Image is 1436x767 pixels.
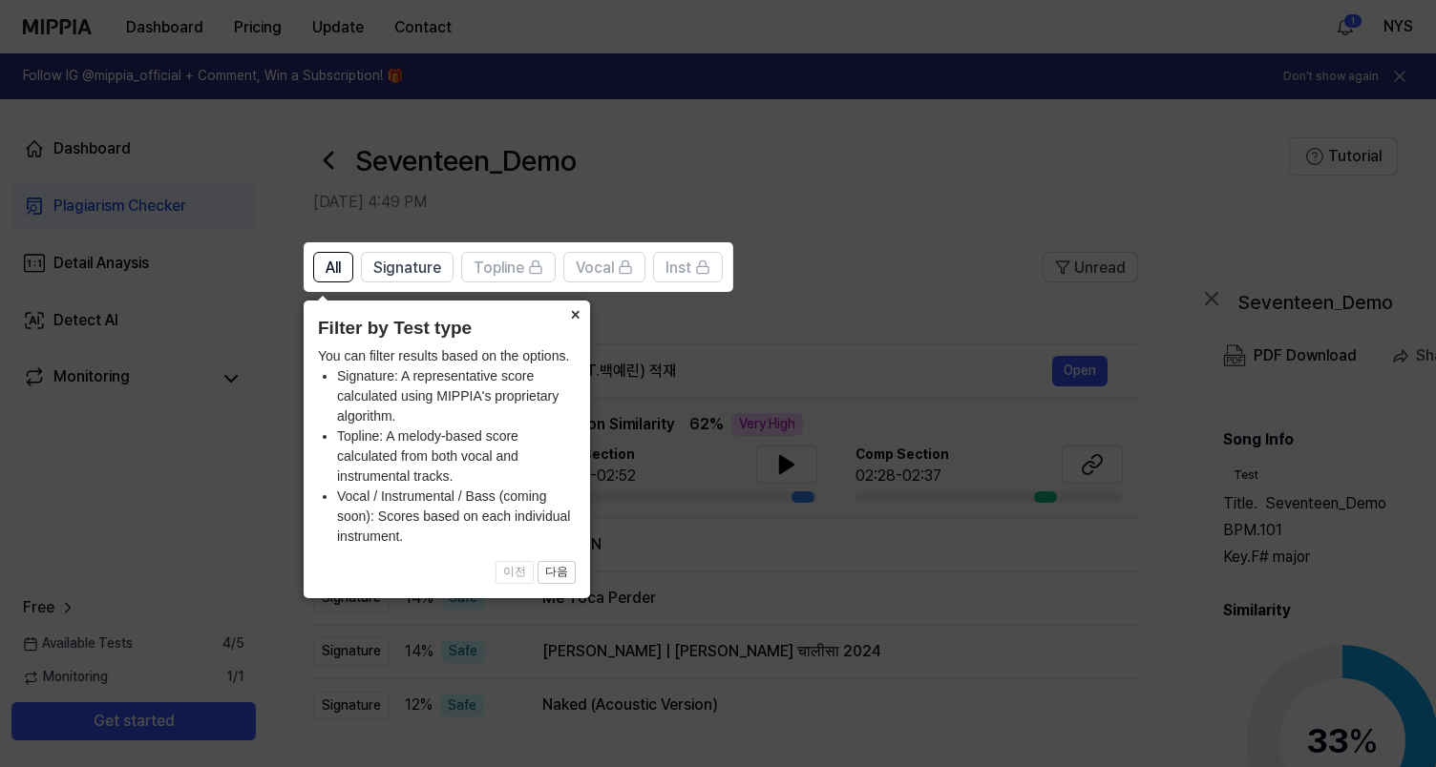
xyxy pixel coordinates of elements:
[576,257,614,280] span: Vocal
[313,252,353,282] button: All
[337,487,576,547] li: Vocal / Instrumental / Bass (coming soon): Scores based on each individual instrument.
[361,252,454,282] button: Signature
[337,426,576,487] li: Topline: A melody-based score calculated from both vocal and instrumental tracks.
[326,257,341,280] span: All
[461,252,556,282] button: Topline
[337,366,576,426] li: Signature: A representative score calculated using MIPPIA's proprietary algorithm.
[474,257,524,280] span: Topline
[538,561,576,584] button: 다음
[318,346,576,547] div: You can filter results based on the options.
[563,252,645,282] button: Vocal
[665,257,691,280] span: Inst
[318,315,576,342] header: Filter by Test type
[653,252,723,282] button: Inst
[560,301,590,327] button: Close
[373,257,441,280] span: Signature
